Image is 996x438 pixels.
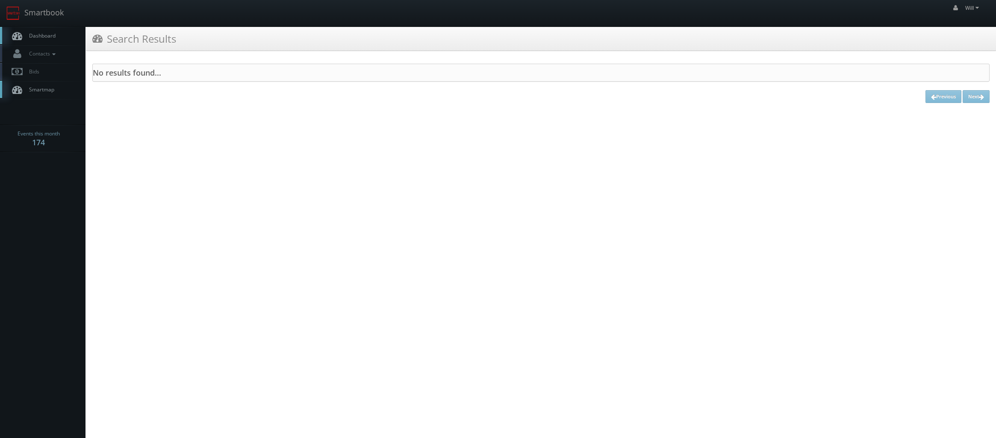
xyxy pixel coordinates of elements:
span: Dashboard [25,32,56,39]
span: Will [965,4,981,12]
h4: No results found... [93,68,989,77]
span: Contacts [25,50,58,57]
span: Bids [25,68,39,75]
h3: Search Results [92,31,176,46]
img: smartbook-logo.png [6,6,20,20]
strong: 174 [32,137,45,147]
span: Smartmap [25,86,54,93]
span: Events this month [18,129,60,138]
